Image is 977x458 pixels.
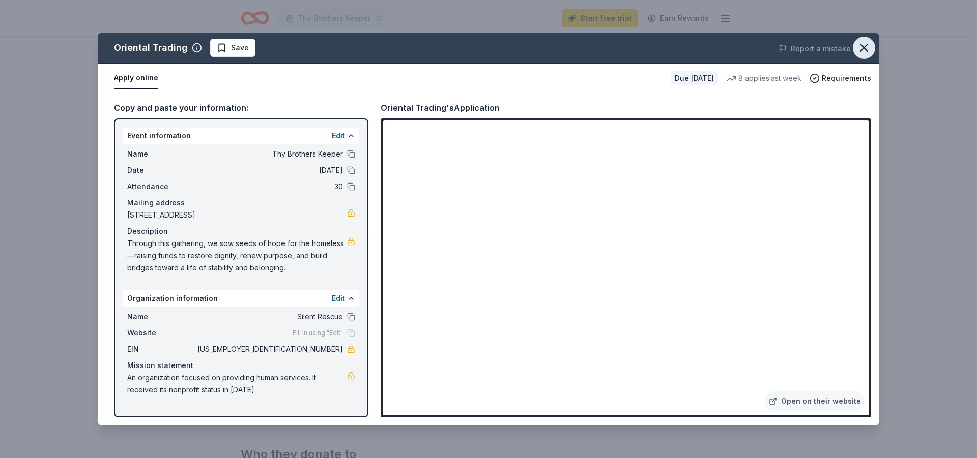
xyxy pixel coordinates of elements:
[123,128,359,144] div: Event information
[195,343,343,355] span: [US_EMPLOYER_IDENTIFICATION_NUMBER]
[127,209,347,221] span: [STREET_ADDRESS]
[195,164,343,176] span: [DATE]
[127,237,347,274] span: Through this gathering, we sow seeds of hope for the homeless—raising funds to restore dignity, r...
[726,72,801,84] div: 8 applies last week
[765,391,865,411] a: Open on their website
[293,329,343,337] span: Fill in using "Edit"
[381,101,500,114] div: Oriental Trading's Application
[195,180,343,193] span: 30
[127,164,195,176] span: Date
[332,292,345,304] button: Edit
[127,148,195,160] span: Name
[195,148,343,160] span: Thy Brothers Keeper
[332,130,345,142] button: Edit
[210,39,255,57] button: Save
[779,43,851,55] button: Report a mistake
[810,72,871,84] button: Requirements
[127,225,355,237] div: Description
[114,68,158,89] button: Apply online
[127,180,195,193] span: Attendance
[671,71,718,85] div: Due [DATE]
[127,311,195,323] span: Name
[127,327,195,339] span: Website
[822,72,871,84] span: Requirements
[127,343,195,355] span: EIN
[127,359,355,372] div: Mission statement
[114,101,368,114] div: Copy and paste your information:
[123,290,359,307] div: Organization information
[231,42,249,54] span: Save
[195,311,343,323] span: Silent Rescue
[114,40,188,56] div: Oriental Trading
[127,372,347,396] span: An organization focused on providing human services. It received its nonprofit status in [DATE].
[127,197,355,209] div: Mailing address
